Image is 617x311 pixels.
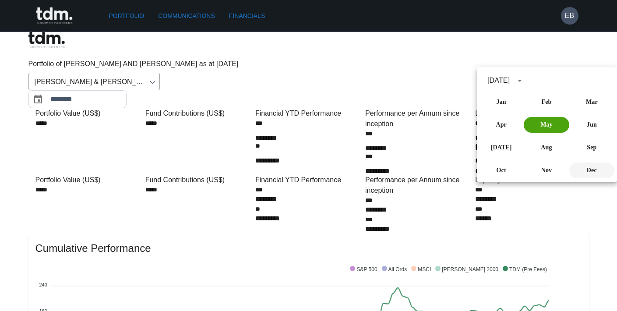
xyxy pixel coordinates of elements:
div: Performance per Annum since inception [365,108,472,129]
a: Financials [226,8,268,24]
span: TDM (Pre Fees) [503,266,547,272]
div: Portfolio Value (US$) [35,175,142,185]
button: Jun [569,117,614,133]
h6: EB [565,11,574,21]
button: Jan [479,94,524,110]
button: Nov [524,163,569,178]
div: Liquidity [475,108,582,119]
button: Oct [479,163,524,178]
button: Feb [524,94,569,110]
div: Liquidity [475,175,582,185]
button: Aug [524,140,569,155]
button: Choose date, selected date is May 31, 2024 [29,91,47,108]
div: Financial YTD Performance [255,175,362,185]
div: Portfolio Value (US$) [35,108,142,119]
span: MSCI [411,266,431,272]
button: [DATE] [479,140,524,155]
button: calendar view is open, switch to year view [512,73,527,88]
a: Communications [155,8,219,24]
button: Mar [569,94,614,110]
tspan: 240 [39,283,47,288]
div: Fund Contributions (US$) [145,175,252,185]
span: All Ords [382,266,407,272]
button: Sep [569,140,614,155]
button: Dec [569,163,614,178]
div: Performance per Annum since inception [365,175,472,196]
button: EB [561,7,578,25]
a: Portfolio [106,8,148,24]
div: [DATE] [487,75,510,86]
p: Portfolio of [PERSON_NAME] AND [PERSON_NAME] as at [DATE] [28,59,589,69]
span: S&P 500 [350,266,377,272]
button: May [524,117,569,133]
span: [PERSON_NAME] 2000 [435,266,498,272]
div: [PERSON_NAME] & [PERSON_NAME] [28,73,160,90]
button: Apr [479,117,524,133]
span: Cumulative Performance [35,241,582,255]
div: Fund Contributions (US$) [145,108,252,119]
div: Financial YTD Performance [255,108,362,119]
